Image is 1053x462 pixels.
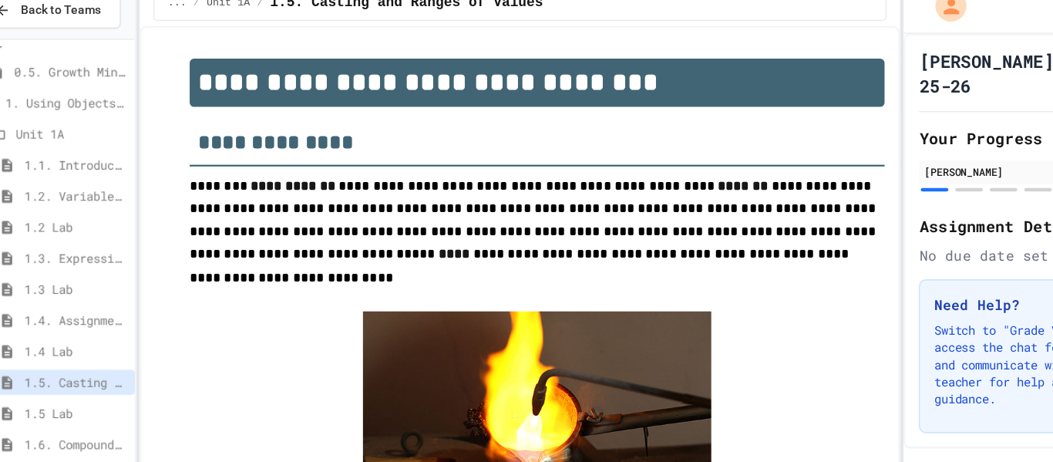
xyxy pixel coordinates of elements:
h2: Assignment Details [857,210,1039,231]
span: 1.4. Assignment and Input [57,297,150,313]
span: / [208,15,214,27]
span: 1.2 Lab [57,214,150,230]
span: 1.4 Lab [57,325,150,341]
h1: [PERSON_NAME] P7 25-26 [857,62,1039,106]
span: 1.2. Variables and Data Types [57,186,150,202]
span: ... [186,15,203,27]
span: / [265,15,271,27]
span: Back to Teams [54,19,126,35]
p: Switch to "Grade View" to access the chat feature and communicate with your teacher for help and ... [870,306,1026,383]
span: Unit 1A [49,130,150,147]
h2: Your Progress [857,131,1039,153]
div: My Account [856,6,903,42]
span: 1.3 Lab [57,269,150,285]
div: No due date set [857,238,1039,256]
span: 1.5. Casting and Ranges of Values [57,352,150,369]
span: 1.5 Lab [57,380,150,396]
span: 1.7. APIs and Libraries [57,436,150,452]
span: 1.1. Introduction to Algorithms, Programming, and Compilers [57,158,150,174]
span: 1. Using Objects and Methods [40,103,150,119]
span: 1.5. Casting and Ranges of Values [277,12,521,30]
div: [PERSON_NAME] [862,165,1034,179]
span: 1.3. Expressions and Output [New] [57,241,150,258]
span: Unit 1A [220,15,259,27]
span: 0.5. Growth Mindset and Pair Programming [48,75,150,91]
button: Back to Teams [14,11,143,44]
span: 1.6. Compound Assignment Operators [57,408,150,424]
h3: Need Help? [870,282,1026,300]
